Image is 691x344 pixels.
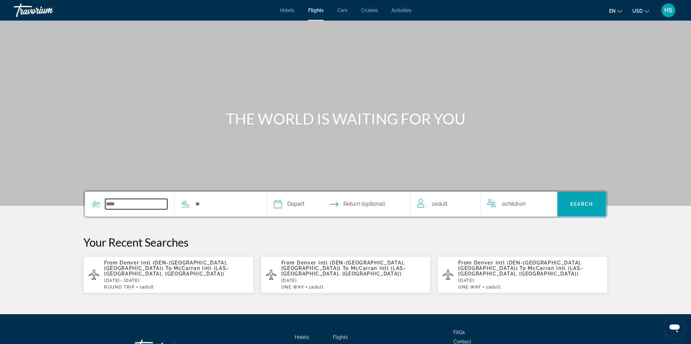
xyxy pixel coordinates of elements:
span: 1 [140,285,154,289]
a: Hotels [280,8,294,13]
span: 1 [486,285,501,289]
span: Search [570,201,593,207]
button: Change language [609,6,622,16]
span: McCarran Intl (LAS-[GEOGRAPHIC_DATA], [GEOGRAPHIC_DATA]) [458,265,583,276]
span: From [281,260,295,265]
span: Denver Intl (DEN-[GEOGRAPHIC_DATA], [GEOGRAPHIC_DATA]) [281,260,405,271]
span: Adult [142,285,154,289]
span: ONE WAY [281,285,304,289]
span: en [609,8,616,14]
span: From [104,260,118,265]
h1: THE WORLD IS WAITING FOR YOU [217,110,474,128]
a: Flights [308,8,324,13]
button: From Denver Intl (DEN-[GEOGRAPHIC_DATA], [GEOGRAPHIC_DATA]) To McCarran Intl (LAS-[GEOGRAPHIC_DAT... [83,256,254,294]
p: [DATE] [458,278,602,283]
span: ROUND TRIP [104,285,135,289]
span: Adult [311,285,324,289]
button: Travelers: 1 adult, 0 children [411,192,557,216]
span: USD [632,8,643,14]
a: Hotels [295,334,309,340]
button: Select return date [330,192,385,216]
button: Change currency [632,6,649,16]
button: From Denver Intl (DEN-[GEOGRAPHIC_DATA], [GEOGRAPHIC_DATA]) To McCarran Intl (LAS-[GEOGRAPHIC_DAT... [437,256,608,294]
a: FAQs [453,330,465,335]
span: Adult [488,285,501,289]
span: Return (optional) [343,199,385,209]
span: To [166,265,172,271]
span: Adult [434,201,447,207]
span: Children [505,201,525,207]
span: To [520,265,526,271]
span: McCarran Intl (LAS-[GEOGRAPHIC_DATA], [GEOGRAPHIC_DATA]) [281,265,406,276]
span: 1 [309,285,324,289]
button: Select depart date [274,192,304,216]
span: Denver Intl (DEN-[GEOGRAPHIC_DATA], [GEOGRAPHIC_DATA]) [458,260,582,271]
div: Search widget [85,192,606,216]
button: User Menu [659,3,677,17]
span: HS [664,7,672,14]
span: From [458,260,472,265]
p: [DATE] [281,278,425,283]
a: Cars [337,8,348,13]
iframe: Button to launch messaging window [664,317,686,339]
a: Travorium [14,1,82,19]
p: [DATE] - [DATE] [104,278,248,283]
button: From Denver Intl (DEN-[GEOGRAPHIC_DATA], [GEOGRAPHIC_DATA]) To McCarran Intl (LAS-[GEOGRAPHIC_DAT... [260,256,431,294]
button: Search [557,192,606,216]
span: ONE WAY [458,285,481,289]
a: Cruises [361,8,378,13]
p: Your Recent Searches [83,235,608,249]
a: Activities [391,8,411,13]
span: 0 [502,199,525,209]
span: Denver Intl (DEN-[GEOGRAPHIC_DATA], [GEOGRAPHIC_DATA]) [104,260,228,271]
span: McCarran Intl (LAS-[GEOGRAPHIC_DATA], [GEOGRAPHIC_DATA]) [104,265,229,276]
span: 1 [432,199,447,209]
a: Flights [333,334,348,340]
span: To [343,265,349,271]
